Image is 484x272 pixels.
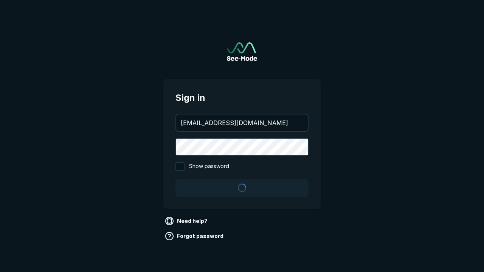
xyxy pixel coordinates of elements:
a: Go to sign in [227,42,257,61]
a: Forgot password [163,230,226,242]
input: your@email.com [176,114,308,131]
a: Need help? [163,215,211,227]
img: See-Mode Logo [227,42,257,61]
span: Show password [189,162,229,171]
span: Sign in [175,91,309,105]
